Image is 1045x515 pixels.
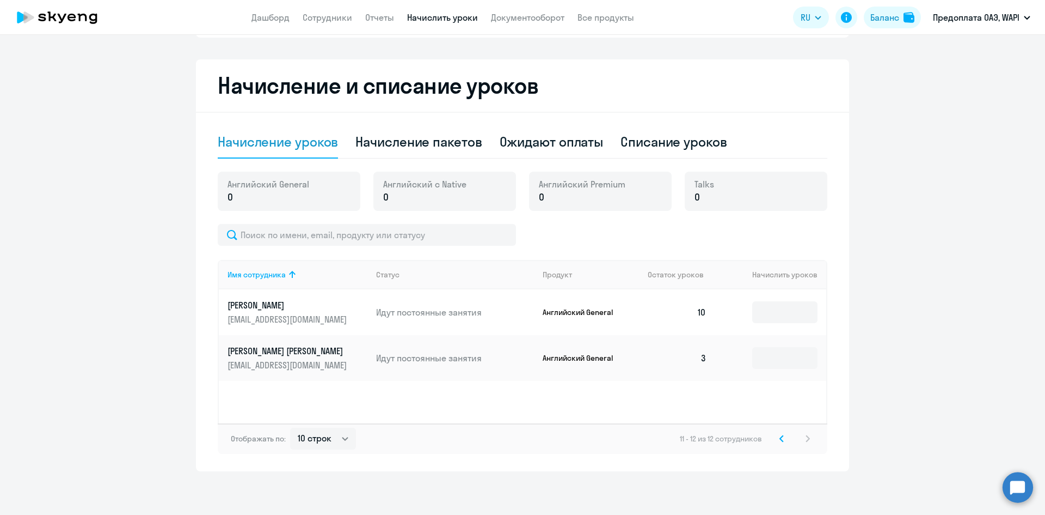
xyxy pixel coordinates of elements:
span: 0 [383,190,389,204]
span: Английский General [228,178,309,190]
div: Продукт [543,270,572,280]
div: Списание уроков [620,133,727,150]
p: Английский General [543,353,624,363]
span: 0 [539,190,544,204]
td: 3 [639,335,715,381]
span: Английский Premium [539,178,625,190]
img: balance [903,12,914,23]
span: Остаток уроков [648,270,704,280]
span: Отображать по: [231,434,286,444]
div: Баланс [870,11,899,24]
p: Идут постоянные занятия [376,352,534,364]
th: Начислить уроков [715,260,826,289]
p: [EMAIL_ADDRESS][DOMAIN_NAME] [228,359,349,371]
a: Начислить уроки [407,12,478,23]
div: Остаток уроков [648,270,715,280]
div: Статус [376,270,534,280]
button: RU [793,7,829,28]
span: Английский с Native [383,178,466,190]
a: [PERSON_NAME][EMAIL_ADDRESS][DOMAIN_NAME] [228,299,367,325]
div: Имя сотрудника [228,270,367,280]
button: Предоплата ОАЭ, WAPI [927,4,1036,31]
p: [PERSON_NAME] [228,299,349,311]
a: Все продукты [577,12,634,23]
span: RU [801,11,810,24]
h2: Начисление и списание уроков [218,72,827,99]
p: [PERSON_NAME] [PERSON_NAME] [228,345,349,357]
div: Статус [376,270,399,280]
div: Начисление пакетов [355,133,482,150]
div: Имя сотрудника [228,270,286,280]
button: Балансbalance [864,7,921,28]
span: 0 [228,190,233,204]
a: Отчеты [365,12,394,23]
div: Ожидают оплаты [500,133,604,150]
a: Сотрудники [303,12,352,23]
p: Английский General [543,307,624,317]
p: [EMAIL_ADDRESS][DOMAIN_NAME] [228,313,349,325]
div: Начисление уроков [218,133,338,150]
span: 11 - 12 из 12 сотрудников [680,434,762,444]
td: 10 [639,289,715,335]
div: Продукт [543,270,640,280]
a: [PERSON_NAME] [PERSON_NAME][EMAIL_ADDRESS][DOMAIN_NAME] [228,345,367,371]
span: 0 [694,190,700,204]
a: Документооборот [491,12,564,23]
p: Идут постоянные занятия [376,306,534,318]
a: Дашборд [251,12,290,23]
input: Поиск по имени, email, продукту или статусу [218,224,516,246]
span: Talks [694,178,714,190]
p: Предоплата ОАЭ, WAPI [933,11,1019,24]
